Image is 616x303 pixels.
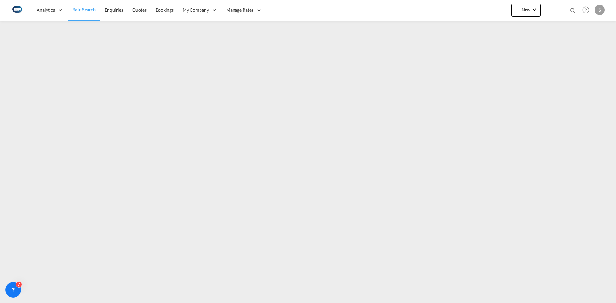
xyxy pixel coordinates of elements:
[595,5,605,15] div: S
[530,6,538,13] md-icon: icon-chevron-down
[37,7,55,13] span: Analytics
[569,7,577,17] div: icon-magnify
[511,4,541,17] button: icon-plus 400-fgNewicon-chevron-down
[156,7,174,13] span: Bookings
[226,7,253,13] span: Manage Rates
[514,6,522,13] md-icon: icon-plus 400-fg
[580,4,591,15] span: Help
[10,3,24,17] img: 1aa151c0c08011ec8d6f413816f9a227.png
[105,7,123,13] span: Enquiries
[183,7,209,13] span: My Company
[132,7,146,13] span: Quotes
[72,7,96,12] span: Rate Search
[569,7,577,14] md-icon: icon-magnify
[514,7,538,12] span: New
[580,4,595,16] div: Help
